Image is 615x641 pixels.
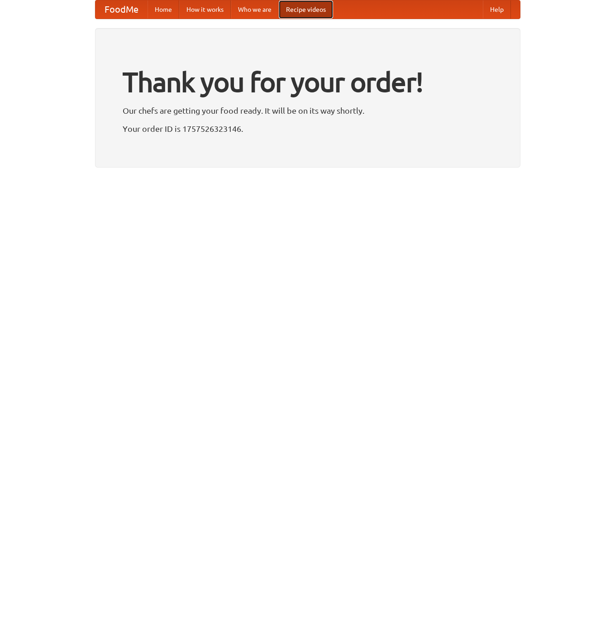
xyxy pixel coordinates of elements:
[483,0,511,19] a: Help
[95,0,148,19] a: FoodMe
[231,0,279,19] a: Who we are
[279,0,333,19] a: Recipe videos
[123,122,493,135] p: Your order ID is 1757526323146.
[123,60,493,104] h1: Thank you for your order!
[148,0,179,19] a: Home
[179,0,231,19] a: How it works
[123,104,493,117] p: Our chefs are getting your food ready. It will be on its way shortly.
